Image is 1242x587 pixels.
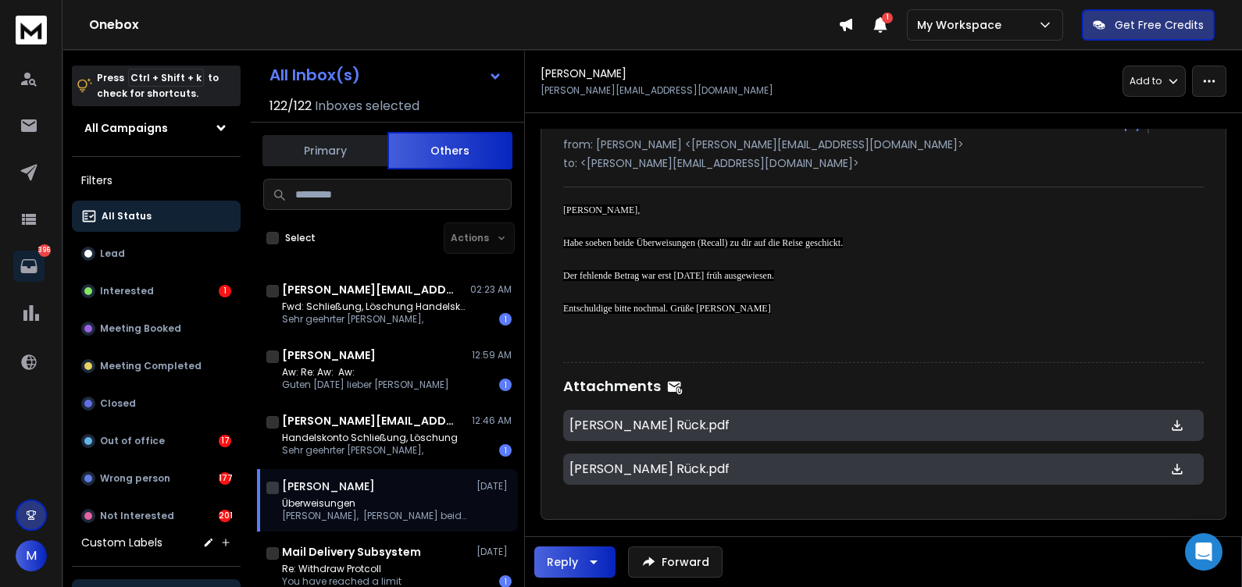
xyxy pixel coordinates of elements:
button: Out of office17 [72,425,241,457]
h1: Mail Delivery Subsystem [282,544,421,560]
p: [PERSON_NAME], [PERSON_NAME] beide Überweisungen [282,510,469,522]
p: 12:59 AM [472,349,512,361]
label: Select [285,232,316,244]
span: 122 / 122 [269,97,312,116]
h1: All Campaigns [84,120,168,136]
h1: Onebox [89,16,838,34]
p: [DATE] [476,546,512,558]
span: Entschuldige bitte nochmal. Grüße [PERSON_NAME] [563,303,771,314]
p: Sehr geehrter [PERSON_NAME], [282,444,458,457]
h1: [PERSON_NAME] [541,66,626,81]
h3: Filters [72,169,241,191]
p: Sehr geehrter [PERSON_NAME], [282,313,469,326]
div: 1 [499,313,512,326]
button: Meeting Booked [72,313,241,344]
div: 1 [499,379,512,391]
p: Press to check for shortcuts. [97,70,219,101]
p: Überweisungen [282,497,469,510]
button: All Inbox(s) [257,59,515,91]
button: All Status [72,201,241,232]
p: 02:23 AM [470,283,512,296]
span: Habe soeben beide Überweisungen (Recall) zu dir auf die Reise geschickt. [563,237,843,248]
p: Not Interested [100,510,174,522]
button: Others [387,132,512,169]
p: 396 [38,244,51,257]
p: Guten [DATE] lieber [PERSON_NAME] [282,379,449,391]
button: Not Interested201 [72,500,241,532]
div: Open Intercom Messenger [1185,533,1222,571]
p: to: <[PERSON_NAME][EMAIL_ADDRESS][DOMAIN_NAME]> [563,155,1204,171]
button: Closed [72,388,241,419]
div: Reply [547,554,578,570]
button: Get Free Credits [1082,9,1215,41]
button: Wrong person177 [72,463,241,494]
button: All Campaigns [72,112,241,144]
h3: Inboxes selected [315,97,419,116]
button: Reply [534,546,616,578]
button: Interested1 [72,276,241,307]
p: [PERSON_NAME] Rück.pdf [569,416,921,435]
span: Ctrl + Shift + k [128,69,204,87]
span: [PERSON_NAME], [563,205,640,215]
p: Add to [1130,75,1162,87]
p: Meeting Completed [100,360,202,372]
p: Get Free Credits [1115,17,1204,33]
p: Lead [100,247,125,260]
span: Der fehlende Betrag war erst [DATE] früh ausgewiesen. [563,270,774,281]
p: [DATE] [476,480,512,493]
div: 177 [219,472,231,485]
button: Meeting Completed [72,350,241,382]
div: 1 [219,285,231,297]
p: Interested [100,285,154,297]
h1: [PERSON_NAME] [282,347,376,363]
p: Handelskonto Schließung, Löschung [282,432,458,444]
h1: [PERSON_NAME][EMAIL_ADDRESS][DOMAIN_NAME] [282,413,454,429]
p: [PERSON_NAME] Rück.pdf [569,460,921,478]
h1: [PERSON_NAME][EMAIL_ADDRESS][DOMAIN_NAME] [282,282,454,297]
button: Lead [72,238,241,269]
img: logo [16,16,47,44]
p: Out of office [100,435,165,447]
h1: All Inbox(s) [269,67,360,83]
button: M [16,540,47,571]
p: All Status [102,210,152,222]
span: 1 [882,12,893,23]
h1: Attachments [563,375,661,397]
p: Re: Withdraw Protcoll [282,563,402,575]
p: Fwd: Schließung, Löschung Handelskonto [282,301,469,313]
p: My Workspace [917,17,1008,33]
p: Wrong person [100,472,170,485]
h3: Custom Labels [81,535,162,550]
p: from: [PERSON_NAME] <[PERSON_NAME][EMAIL_ADDRESS][DOMAIN_NAME]> [563,137,1204,152]
div: 1 [499,444,512,457]
p: 12:46 AM [472,414,512,427]
a: 396 [13,251,45,282]
h1: [PERSON_NAME] [282,478,375,494]
p: Closed [100,397,136,410]
p: Meeting Booked [100,322,181,335]
button: Forward [628,546,723,578]
div: 17 [219,435,231,447]
button: Primary [262,133,387,168]
p: [PERSON_NAME][EMAIL_ADDRESS][DOMAIN_NAME] [541,84,773,97]
div: 201 [219,510,231,522]
p: Aw: Re: Aw: Aw: [282,366,449,379]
